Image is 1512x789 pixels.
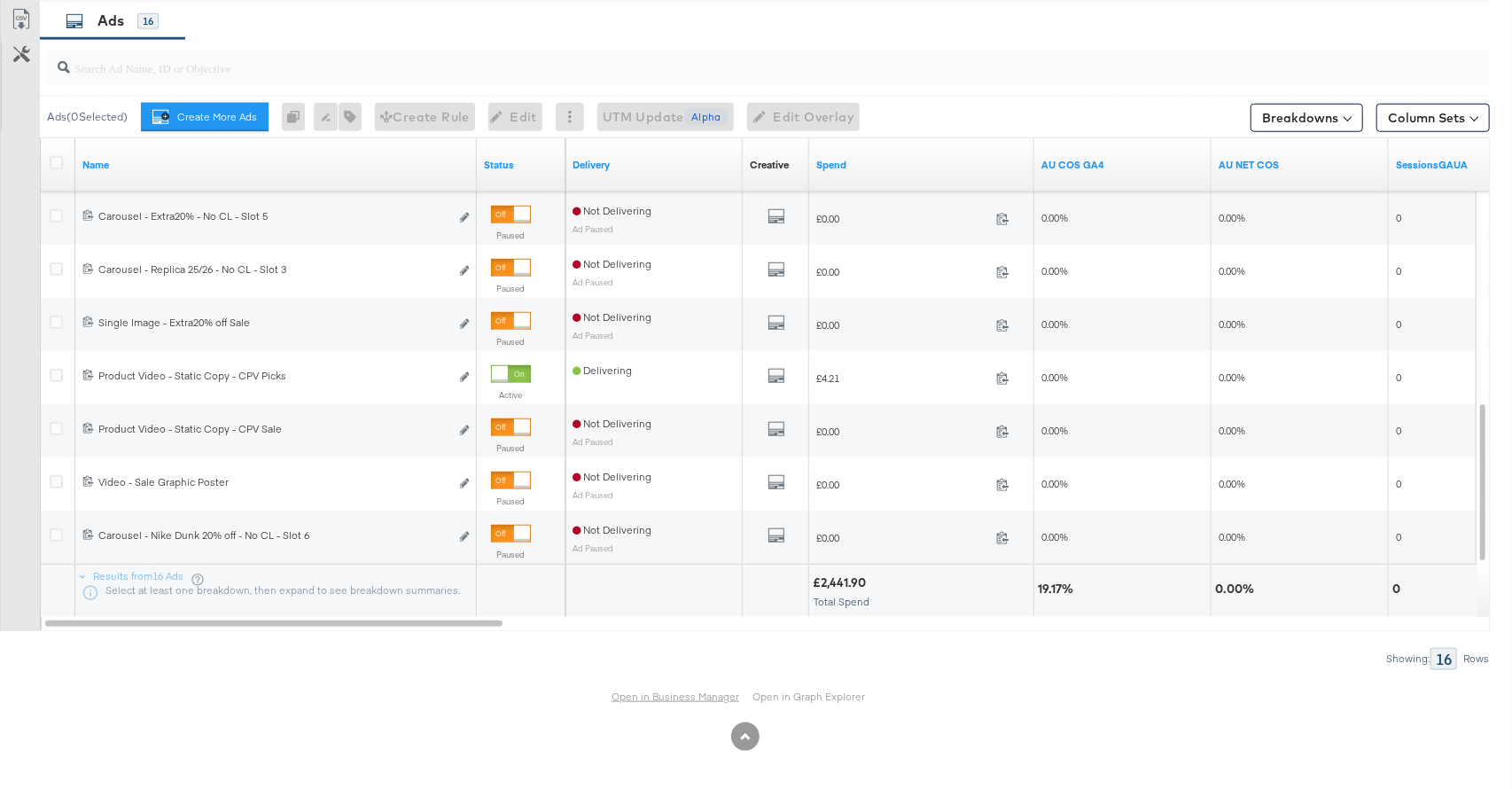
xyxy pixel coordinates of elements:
div: 19.17% [1038,581,1079,598]
input: Search Ad Name, ID or Objective [70,43,1359,78]
span: £0.00 [816,531,989,544]
span: £0.00 [816,265,989,278]
span: 0.00% [1219,477,1245,490]
div: Carousel - Extra20% - No CL - Slot 5 [98,209,449,223]
span: £0.00 [816,212,989,225]
span: 0.00% [1219,264,1245,277]
div: Product Video - Static Copy - CPV Sale [98,422,449,436]
sub: Ad Paused [573,436,613,447]
a: Ad Name. [82,158,470,172]
span: 0.00% [1219,371,1245,384]
sub: Ad Paused [573,277,613,287]
span: 0.00% [1041,317,1068,331]
span: 0.00% [1041,424,1068,437]
sub: Ad Paused [573,223,613,234]
span: 0.00% [1041,477,1068,490]
div: 16 [1430,648,1457,670]
a: Open in Graph Explorer [752,690,865,704]
span: Not Delivering [573,204,651,217]
span: Not Delivering [573,470,651,483]
span: 0 [1396,424,1401,437]
a: Reflects the ability of your Ad to achieve delivery. [573,158,736,172]
sub: Ad Paused [573,543,613,553]
sub: Ad Paused [573,330,613,340]
button: Breakdowns [1251,104,1363,132]
div: Product Video - Static Copy - CPV Picks [98,369,449,383]
div: 16 [137,13,159,29]
label: Active [491,389,531,401]
span: 0 [1396,371,1401,384]
span: Ads [97,12,124,29]
a: TPS Net COS [1219,158,1382,172]
a: AU COS GA4 [1041,158,1204,172]
label: Paused [491,283,531,294]
span: 0.00% [1219,424,1245,437]
span: Not Delivering [573,257,651,270]
div: Video - Sale Graphic Poster [98,475,449,489]
div: £2,441.90 [813,574,871,591]
span: 0.00% [1041,371,1068,384]
span: 0.00% [1041,530,1068,543]
label: Paused [491,336,531,348]
label: Paused [491,442,531,454]
div: 0.00% [1215,581,1259,598]
span: Not Delivering [573,417,651,430]
a: The total amount spent to date. [816,158,1027,172]
span: 0 [1396,211,1401,224]
button: Column Sets [1376,104,1490,132]
span: 0.00% [1219,530,1245,543]
span: £4.21 [816,371,989,385]
div: Carousel - Nike Dunk 20% off - No CL - Slot 6 [98,528,449,543]
span: £0.00 [816,478,989,491]
a: Open in Business Manager [612,690,739,704]
span: Not Delivering [573,310,651,324]
label: Paused [491,549,531,560]
span: 0 [1396,530,1401,543]
span: £0.00 [816,318,989,332]
span: Total Spend [814,595,869,608]
span: £0.00 [816,425,989,438]
div: 0 [282,103,314,131]
div: Ads ( 0 Selected) [47,109,128,125]
span: 0 [1396,264,1401,277]
span: 0 [1396,317,1401,331]
div: Single Image - Extra20% off Sale [98,316,449,330]
sub: Ad Paused [573,489,613,500]
label: Paused [491,496,531,507]
span: Delivering [573,363,632,377]
div: Creative [750,158,789,172]
span: 0.00% [1041,264,1068,277]
div: Rows [1462,652,1490,665]
div: 0 [1392,581,1406,598]
span: 0.00% [1219,211,1245,224]
a: Shows the current state of your Ad. [484,158,558,172]
span: 0.00% [1041,211,1068,224]
span: Not Delivering [573,523,651,536]
div: Showing: [1385,652,1430,665]
button: Create More Ads [141,103,269,131]
a: Shows the creative associated with your ad. [750,158,789,172]
label: Paused [491,230,531,241]
div: Carousel - Replica 25/26 - No CL - Slot 3 [98,262,449,277]
span: 0 [1396,477,1401,490]
span: 0.00% [1219,317,1245,331]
